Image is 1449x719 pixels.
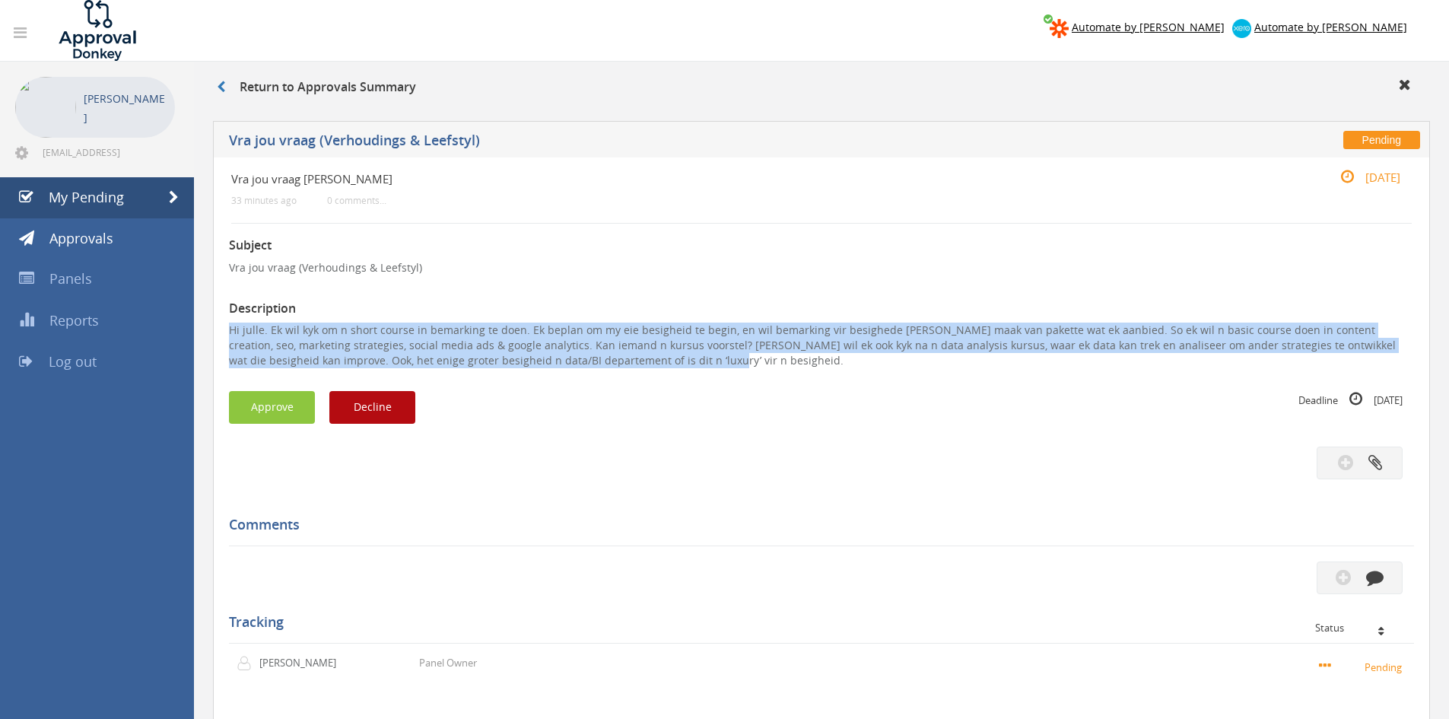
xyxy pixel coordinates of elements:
span: Pending [1343,131,1420,149]
button: Decline [329,391,415,424]
img: xero-logo.png [1232,19,1251,38]
h5: Comments [229,517,1403,533]
p: Vra jou vraag (Verhoudings & Leefstyl) [229,260,1414,275]
small: Deadline [DATE] [1298,391,1403,408]
h3: Description [229,302,1414,316]
h3: Return to Approvals Summary [217,81,416,94]
span: Automate by [PERSON_NAME] [1072,20,1225,34]
small: [DATE] [1324,169,1400,186]
p: Panel Owner [419,656,477,670]
span: Automate by [PERSON_NAME] [1254,20,1407,34]
p: [PERSON_NAME] [259,656,347,670]
span: [EMAIL_ADDRESS][DOMAIN_NAME] [43,146,172,158]
span: Reports [49,311,99,329]
img: user-icon.png [237,656,259,671]
span: Approvals [49,229,113,247]
span: My Pending [49,188,124,206]
div: Status [1315,622,1403,633]
h5: Tracking [229,615,1403,630]
small: Pending [1319,658,1406,675]
h5: Vra jou vraag (Verhoudings & Leefstyl) [229,133,1061,152]
h4: Vra jou vraag [PERSON_NAME] [231,173,1215,186]
small: 0 comments... [327,195,386,206]
p: Hi julle. Ek wil kyk om n short course in bemarking te doen. Ek beplan om my eie besigheid te beg... [229,323,1414,368]
img: zapier-logomark.png [1050,19,1069,38]
span: Panels [49,269,92,288]
span: Log out [49,352,97,371]
button: Approve [229,391,315,424]
p: [PERSON_NAME] [84,89,167,127]
small: 33 minutes ago [231,195,297,206]
h3: Subject [229,239,1414,253]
